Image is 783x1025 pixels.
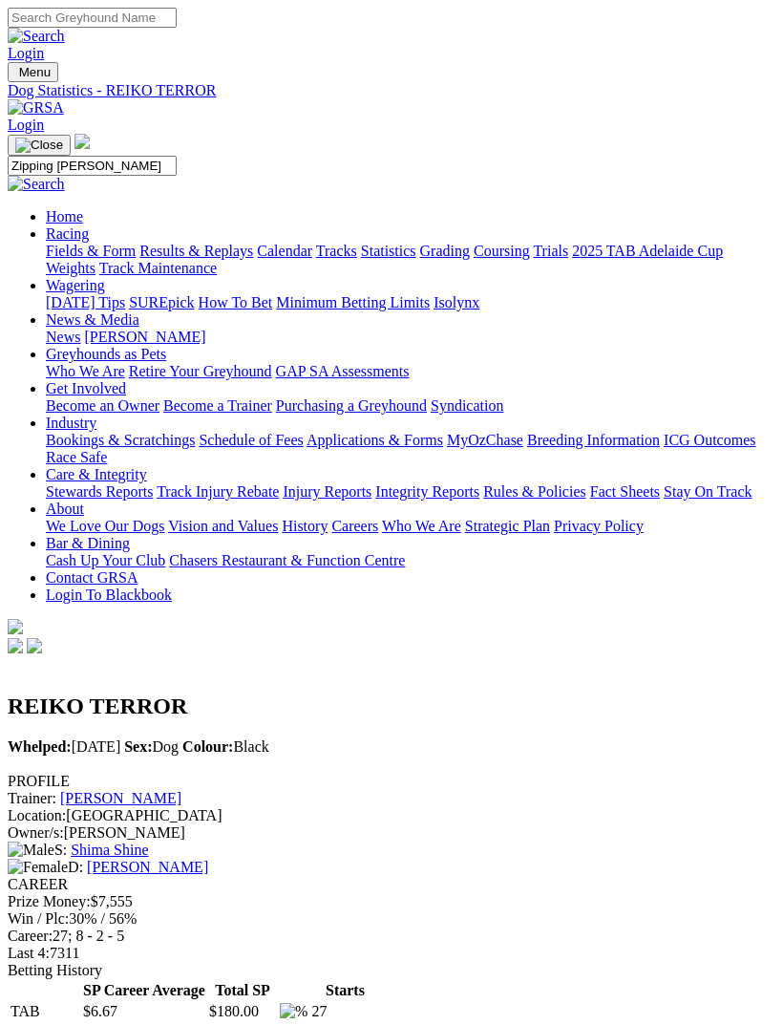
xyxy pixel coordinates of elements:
a: Purchasing a Greyhound [276,397,427,414]
a: Shima Shine [71,842,148,858]
a: ICG Outcomes [664,432,755,448]
a: Login To Blackbook [46,587,172,603]
a: Login [8,117,44,133]
td: 27 [310,1002,379,1021]
button: Toggle navigation [8,135,71,156]
a: Weights [46,260,95,276]
span: Prize Money: [8,893,91,909]
a: Retire Your Greyhound [129,363,272,379]
a: How To Bet [199,294,273,310]
div: PROFILE [8,773,775,790]
div: Greyhounds as Pets [46,363,775,380]
span: S: [8,842,67,858]
a: Bookings & Scratchings [46,432,195,448]
a: Careers [331,518,378,534]
a: Track Maintenance [99,260,217,276]
a: Vision and Values [168,518,278,534]
a: Chasers Restaurant & Function Centre [169,552,405,568]
img: Search [8,28,65,45]
a: About [46,501,84,517]
a: Rules & Policies [483,483,586,500]
a: Industry [46,415,96,431]
div: 27; 8 - 2 - 5 [8,928,775,945]
a: MyOzChase [447,432,523,448]
div: $7,555 [8,893,775,910]
a: News & Media [46,311,139,328]
a: Login [8,45,44,61]
a: Isolynx [434,294,479,310]
a: Racing [46,225,89,242]
th: Total SP [208,981,277,1000]
a: Greyhounds as Pets [46,346,166,362]
a: Calendar [257,243,312,259]
button: Toggle navigation [8,62,58,82]
a: Tracks [316,243,357,259]
a: Track Injury Rebate [157,483,279,500]
a: [PERSON_NAME] [87,859,208,875]
img: facebook.svg [8,638,23,653]
div: Wagering [46,294,775,311]
img: twitter.svg [27,638,42,653]
a: We Love Our Dogs [46,518,164,534]
a: History [282,518,328,534]
a: Breeding Information [527,432,660,448]
span: Black [182,738,269,755]
a: Integrity Reports [375,483,479,500]
span: Menu [19,65,51,79]
a: Applications & Forms [307,432,443,448]
span: Win / Plc: [8,910,69,927]
a: GAP SA Assessments [276,363,410,379]
a: [PERSON_NAME] [84,329,205,345]
span: Career: [8,928,53,944]
a: Become an Owner [46,397,159,414]
a: Bar & Dining [46,535,130,551]
a: Injury Reports [283,483,371,500]
span: Location: [8,807,66,823]
a: Schedule of Fees [199,432,303,448]
a: Wagering [46,277,105,293]
a: Contact GRSA [46,569,138,586]
a: SUREpick [129,294,194,310]
a: Fields & Form [46,243,136,259]
div: CAREER [8,876,775,893]
a: Syndication [431,397,503,414]
div: Racing [46,243,775,277]
a: Home [46,208,83,224]
input: Search [8,8,177,28]
td: TAB [10,1002,80,1021]
b: Whelped: [8,738,72,755]
a: Privacy Policy [554,518,644,534]
img: GRSA [8,99,64,117]
a: Minimum Betting Limits [276,294,430,310]
img: Search [8,176,65,193]
div: Care & Integrity [46,483,775,501]
span: Owner/s: [8,824,64,841]
a: Dog Statistics - REIKO TERROR [8,82,775,99]
a: Race Safe [46,449,107,465]
a: [DATE] Tips [46,294,125,310]
b: Sex: [124,738,152,755]
td: $180.00 [208,1002,277,1021]
img: Male [8,842,54,859]
a: Stewards Reports [46,483,153,500]
img: Close [15,138,63,153]
div: 30% / 56% [8,910,775,928]
a: Cash Up Your Club [46,552,165,568]
a: Stay On Track [664,483,751,500]
img: logo-grsa-white.png [8,619,23,634]
span: D: [8,859,83,875]
img: Female [8,859,68,876]
input: Search [8,156,177,176]
a: Coursing [474,243,530,259]
div: Bar & Dining [46,552,775,569]
h2: REIKO TERROR [8,694,775,719]
a: [PERSON_NAME] [60,790,181,806]
a: Fact Sheets [590,483,660,500]
a: Who We Are [382,518,461,534]
a: Trials [533,243,568,259]
div: Betting History [8,962,775,979]
a: Grading [420,243,470,259]
a: 2025 TAB Adelaide Cup [572,243,723,259]
b: Colour: [182,738,233,755]
td: $6.67 [82,1002,206,1021]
